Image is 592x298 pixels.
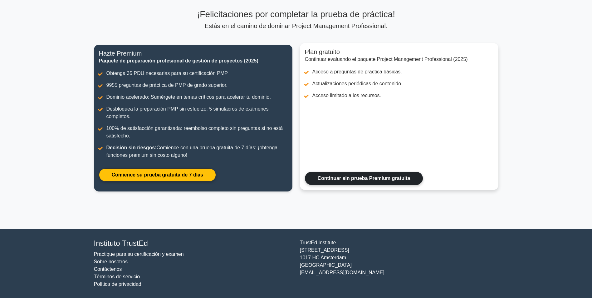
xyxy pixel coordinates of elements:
[94,251,184,257] a: Practique para su certificación y examen
[94,266,122,272] a: Contáctenos
[94,239,292,248] h4: Instituto TrustEd
[99,168,216,181] a: Comience su prueba gratuita de 7 días
[305,172,423,185] a: Continuar sin prueba Premium gratuita
[94,274,140,279] a: Términos de servicio
[94,259,128,264] a: Sobre nosotros
[296,239,502,288] div: TrustEd Institute [STREET_ADDRESS] 1017 HC Amsterdam [GEOGRAPHIC_DATA] [EMAIL_ADDRESS][DOMAIN_NAME]
[94,281,141,287] a: Política de privacidad
[94,22,498,30] p: Estás en el camino de dominar Project Management Professional.
[94,9,498,20] h3: ¡Felicitaciones por completar la prueba de práctica!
